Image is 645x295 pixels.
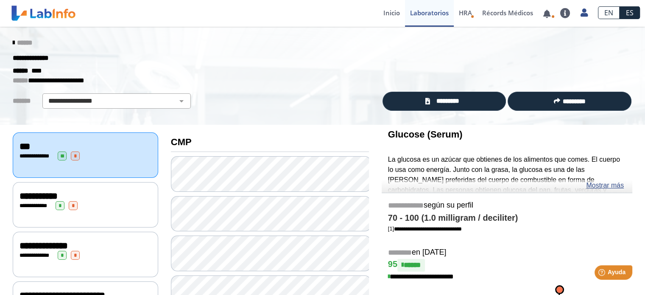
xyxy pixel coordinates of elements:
h4: 95 [388,259,626,272]
b: CMP [171,137,192,147]
h5: según su perfil [388,201,626,211]
a: Mostrar más [586,180,624,191]
a: [1] [388,225,462,232]
p: La glucosa es un azúcar que obtienes de los alimentos que comes. El cuerpo lo usa como energía. J... [388,155,626,225]
b: Glucose (Serum) [388,129,463,140]
iframe: Help widget launcher [570,262,636,286]
a: EN [598,6,620,19]
span: HRA [459,8,472,17]
h5: en [DATE] [388,248,626,258]
a: ES [620,6,640,19]
h4: 70 - 100 (1.0 milligram / deciliter) [388,213,626,223]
